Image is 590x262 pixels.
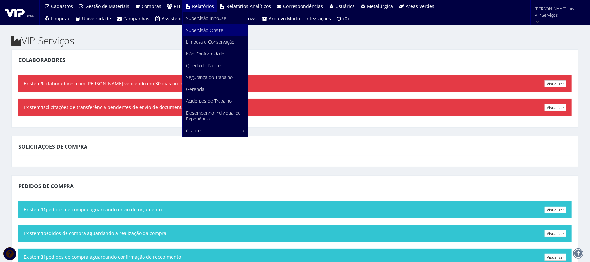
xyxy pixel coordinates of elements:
[334,12,352,25] a: (0)
[11,35,579,46] h2: VIP Serviços
[226,3,271,9] span: Relatórios Analíticos
[186,98,232,104] span: Acidentes de Trabalho
[114,12,152,25] a: Campanhas
[124,15,150,22] span: Campanhas
[41,254,46,260] b: 31
[183,125,248,137] a: Gráficos
[18,75,572,92] div: Existem colaboradores com [PERSON_NAME] vencendo em 30 dias ou menos
[41,80,43,87] b: 3
[174,3,180,9] span: RH
[18,183,74,190] span: Pedidos de Compra
[183,12,248,24] a: Supervisão Inhouse
[18,56,65,64] span: Colaboradores
[142,3,162,9] span: Compras
[306,15,331,22] span: Integrações
[18,99,572,116] div: Existem solicitações de transferência pendentes de envio de documentação
[186,15,226,21] span: Supervisão Inhouse
[41,230,43,236] b: 1
[183,36,248,48] a: Limpeza e Conservação
[186,27,223,33] span: Supervisão Onsite
[335,3,355,9] span: Usuários
[186,86,205,92] span: Gerencial
[18,201,572,218] div: Existem pedidos de compra aguardando envio de orçamentos
[259,12,303,25] a: Arquivo Morto
[367,3,393,9] span: Metalúrgica
[72,12,114,25] a: Universidade
[186,74,233,80] span: Segurança do Trabalho
[545,254,566,261] a: Visualizar
[51,15,70,22] span: Limpeza
[545,104,566,111] a: Visualizar
[183,83,248,95] a: Gerencial
[183,95,248,107] a: Acidentes de Trabalho
[41,207,46,213] b: 11
[192,3,214,9] span: Relatórios
[5,8,34,17] img: logo
[51,3,73,9] span: Cadastros
[269,15,300,22] span: Arquivo Morto
[545,207,566,213] a: Visualizar
[86,3,129,9] span: Gestão de Materiais
[162,15,204,22] span: Assistência Técnica
[183,60,248,72] a: Queda de Paletes
[343,15,349,22] span: (0)
[545,230,566,237] a: Visualizar
[183,72,248,83] a: Segurança do Trabalho
[303,12,334,25] a: Integrações
[18,143,87,150] span: Solicitações de Compra
[186,39,234,45] span: Limpeza e Conservação
[283,3,323,9] span: Correspondências
[41,104,43,110] b: 1
[186,51,224,57] span: Não Conformidade
[186,127,203,134] span: Gráficos
[535,5,581,18] span: [PERSON_NAME].luis | VIP Serviços
[406,3,434,9] span: Áreas Verdes
[18,225,572,242] div: Existem pedidos de compra aguardando a realização da compra
[186,62,223,69] span: Queda de Paletes
[82,15,111,22] span: Universidade
[186,110,241,122] span: Desempenho Individual de Experiência
[183,24,248,36] a: Supervisão Onsite
[545,80,566,87] a: Visualizar
[152,12,207,25] a: Assistência Técnica
[183,107,248,125] a: Desempenho Individual de Experiência
[42,12,72,25] a: Limpeza
[183,48,248,60] a: Não Conformidade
